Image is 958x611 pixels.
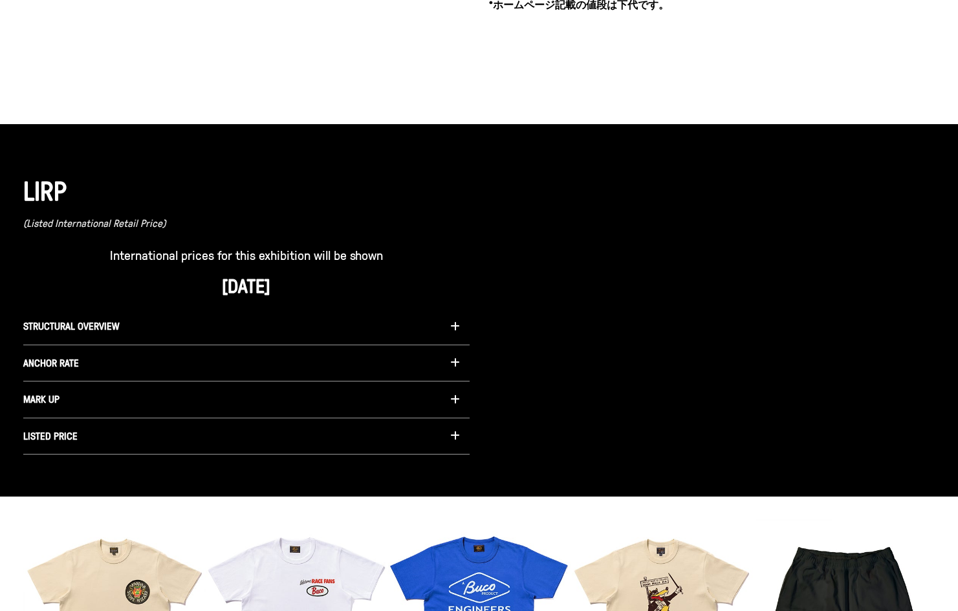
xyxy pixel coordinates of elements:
[23,244,470,265] p: International prices for this exhibition will be shown
[23,319,120,333] span: STRUCTURAL OVERVIEW
[23,429,78,443] span: LISTED PRICE
[222,272,270,299] strong: [DATE]
[23,381,470,418] button: MARK UP
[23,345,470,382] button: ANCHOR RATE
[23,308,470,345] button: STRUCTURAL OVERVIEW
[23,216,166,230] em: (Listed International Retail Price)
[23,356,79,370] span: ANCHOR RATE
[23,174,470,208] h1: LIRP
[23,392,60,406] span: MARK UP
[23,418,470,455] button: LISTED PRICE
